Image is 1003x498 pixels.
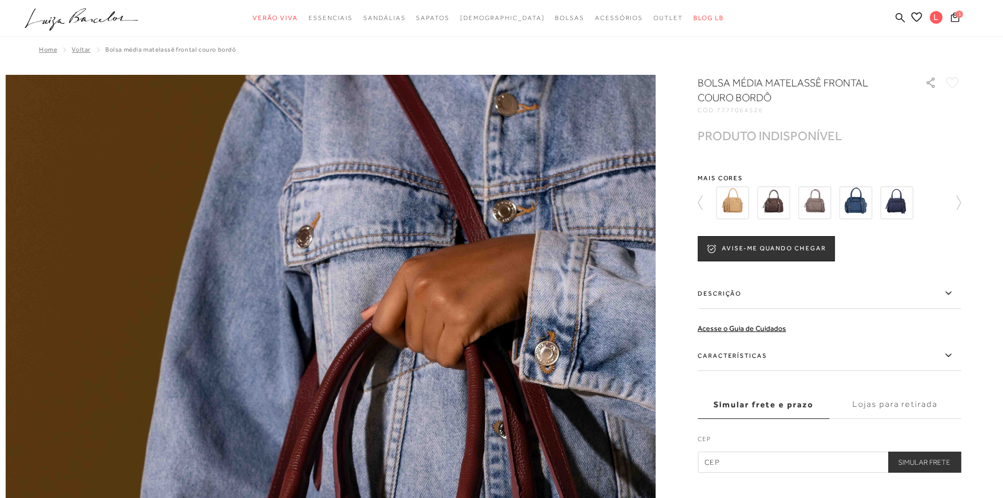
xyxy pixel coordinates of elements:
[880,187,913,219] img: BOLSA MÉDIA MATELASSÊ FRONTAL AZUL ATLÂNTICO
[653,14,683,22] span: Outlet
[363,14,405,22] span: Sandálias
[829,390,961,419] label: Lojas para retirada
[416,14,449,22] span: Sapatos
[653,8,683,28] a: categoryNavScreenReaderText
[693,14,724,22] span: BLOG LB
[698,75,895,105] h1: Bolsa média matelassê frontal couro bordô
[956,11,963,18] span: 1
[253,14,298,22] span: Verão Viva
[698,324,786,333] a: Acesse o Guia de Cuidados
[716,187,749,219] img: BOLSA DE MATELASSÊ COM BOLSO FRONTAL EM COURO BEGE AREIA MÉDIA
[363,8,405,28] a: categoryNavScreenReaderText
[698,452,961,473] input: CEP
[460,14,545,22] span: [DEMOGRAPHIC_DATA]
[698,130,842,141] div: PRODUTO INDISPONÍVEL
[105,46,236,53] span: Bolsa média matelassê frontal couro bordô
[693,8,724,28] a: BLOG LB
[757,187,790,219] img: BOLSA DE MATELASSÊ COM BOLSO FRONTAL EM COURO CAFÉ MÉDIA
[39,46,57,53] a: Home
[888,452,961,473] button: Simular Frete
[555,8,584,28] a: categoryNavScreenReaderText
[555,14,584,22] span: Bolsas
[698,175,961,181] span: Mais cores
[698,434,961,449] label: CEP
[698,390,829,419] label: Simular frete e prazo
[595,8,643,28] a: categoryNavScreenReaderText
[253,8,298,28] a: categoryNavScreenReaderText
[948,12,962,26] button: 1
[930,11,942,24] span: L
[309,14,353,22] span: Essenciais
[309,8,353,28] a: categoryNavScreenReaderText
[925,11,948,27] button: L
[698,340,961,371] label: Características
[698,107,908,113] div: CÓD:
[798,187,831,219] img: BOLSA DE MATELASSÊ COM BOLSO FRONTAL EM COURO CINZA DUMBO MÉDIA
[698,278,961,309] label: Descrição
[839,187,872,219] img: BOLSA MÉDIA MATELASSÊ FRONTAL AZUL
[595,14,643,22] span: Acessórios
[416,8,449,28] a: categoryNavScreenReaderText
[717,106,763,114] span: 7777064526
[460,8,545,28] a: noSubCategoriesText
[72,46,91,53] a: Voltar
[698,236,835,261] button: AVISE-ME QUANDO CHEGAR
